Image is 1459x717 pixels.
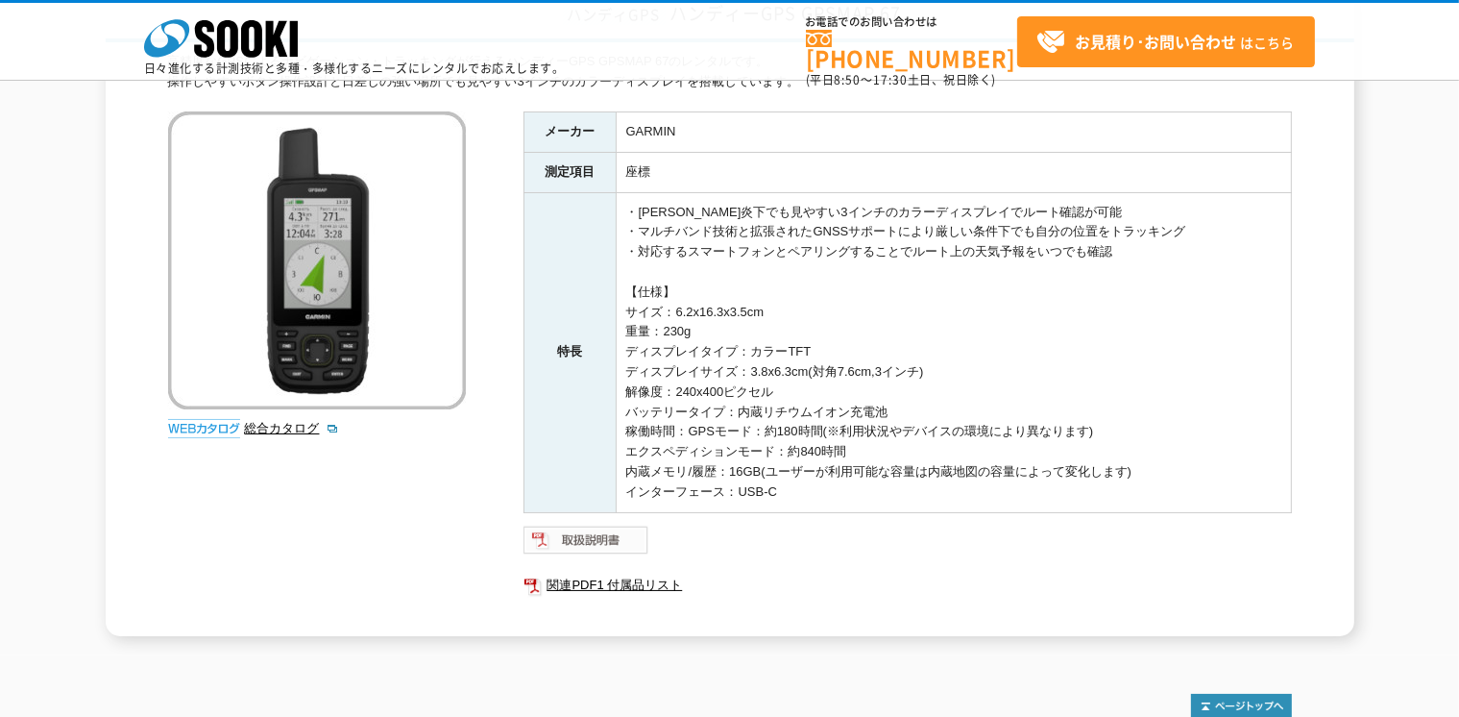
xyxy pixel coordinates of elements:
[144,62,565,74] p: 日々進化する計測技術と多種・多様化するニーズにレンタルでお応えします。
[806,30,1017,69] a: [PHONE_NUMBER]
[616,152,1291,192] td: 座標
[616,192,1291,512] td: ・[PERSON_NAME]炎下でも見やすい3インチのカラーディスプレイでルート確認が可能 ・マルチバンド技術と拡張されたGNSSサポートにより厳しい条件下でも自分の位置をトラッキング ・対応す...
[523,573,1292,598] a: 関連PDF1 付属品リスト
[806,71,996,88] span: (平日 ～ 土日、祝日除く)
[523,537,649,552] a: 取扱説明書
[523,192,616,512] th: 特長
[523,525,649,556] img: 取扱説明書
[806,16,1017,28] span: お電話でのお問い合わせは
[168,111,466,409] img: ハンディーGPS GPSMAP 67
[1075,30,1236,53] strong: お見積り･お問い合わせ
[1017,16,1315,67] a: お見積り･お問い合わせはこちら
[523,152,616,192] th: 測定項目
[1036,28,1294,57] span: はこちら
[873,71,908,88] span: 17:30
[523,111,616,152] th: メーカー
[616,111,1291,152] td: GARMIN
[168,419,240,438] img: webカタログ
[835,71,862,88] span: 8:50
[245,421,339,435] a: 総合カタログ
